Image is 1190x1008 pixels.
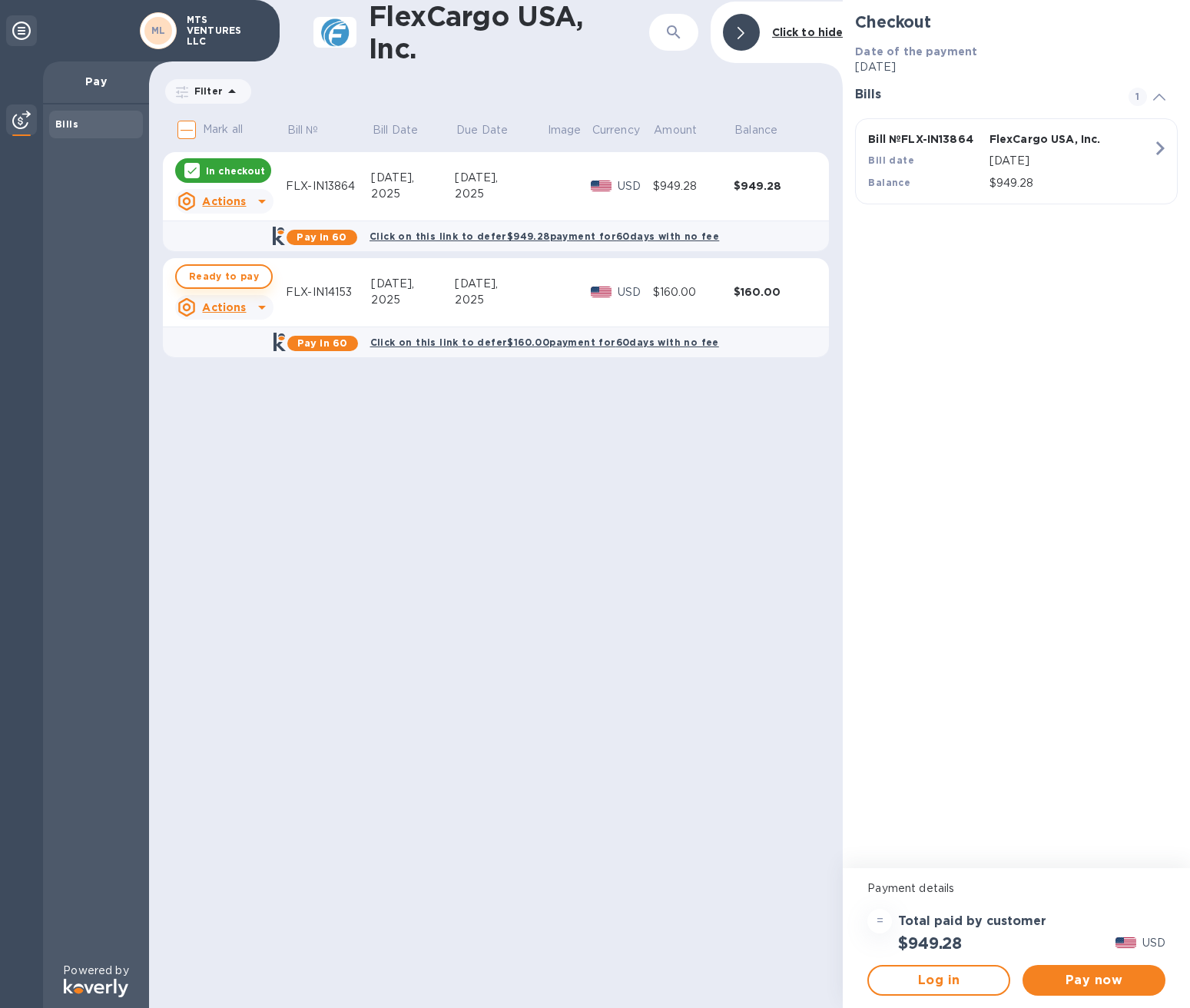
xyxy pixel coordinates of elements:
[989,175,1152,191] p: $949.28
[189,267,259,286] span: Ready to pay
[1023,965,1165,996] button: Pay now
[1035,971,1153,990] span: Pay now
[202,195,246,207] u: Actions
[373,122,438,138] span: Bill Date
[297,337,347,349] b: Pay in 60
[206,164,265,177] p: In checkout
[287,122,319,138] p: Bill №
[287,122,339,138] span: Bill №
[203,121,243,138] p: Mark all
[455,170,546,186] div: [DATE],
[868,154,914,166] b: Bill date
[370,337,719,348] b: Click on this link to defer $160.00 payment for 60 days with no fee
[370,230,719,242] b: Click on this link to defer $949.28 payment for 60 days with no fee
[202,301,246,313] u: Actions
[653,284,734,300] div: $160.00
[654,122,697,138] p: Amount
[734,122,777,138] p: Balance
[591,287,612,297] img: USD
[618,178,653,194] p: USD
[855,45,977,58] b: Date of the payment
[898,914,1046,929] h3: Total paid by customer
[868,131,983,147] p: Bill № FLX-IN13864
[618,284,653,300] p: USD
[881,971,996,990] span: Log in
[734,284,814,300] div: $160.00
[297,231,346,243] b: Pay in 60
[867,880,1165,897] p: Payment details
[1115,937,1136,948] img: USD
[591,181,612,191] img: USD
[456,122,528,138] span: Due Date
[286,284,371,300] div: FLX-IN14153
[855,88,1110,102] h3: Bills
[653,178,734,194] div: $949.28
[455,186,546,202] div: 2025
[286,178,371,194] div: FLX-IN13864
[867,965,1010,996] button: Log in
[989,131,1104,147] p: FlexCargo USA, Inc.
[55,118,78,130] b: Bills
[455,276,546,292] div: [DATE],
[371,292,455,308] div: 2025
[371,170,455,186] div: [DATE],
[898,933,962,953] h2: $949.28
[989,153,1152,169] p: [DATE]
[151,25,166,36] b: ML
[64,979,128,997] img: Logo
[868,177,910,188] b: Balance
[371,276,455,292] div: [DATE],
[187,15,264,47] p: MTS VENTURES LLC
[772,26,844,38] b: Click to hide
[1129,88,1147,106] span: 1
[371,186,455,202] div: 2025
[63,963,128,979] p: Powered by
[1142,935,1165,951] p: USD
[455,292,546,308] div: 2025
[654,122,717,138] span: Amount
[734,122,797,138] span: Balance
[855,59,1178,75] p: [DATE]
[55,74,137,89] p: Pay
[373,122,418,138] p: Bill Date
[548,122,582,138] p: Image
[592,122,640,138] p: Currency
[867,909,892,933] div: =
[855,118,1178,204] button: Bill №FLX-IN13864FlexCargo USA, Inc.Bill date[DATE]Balance$949.28
[188,85,223,98] p: Filter
[175,264,273,289] button: Ready to pay
[456,122,508,138] p: Due Date
[734,178,814,194] div: $949.28
[855,12,1178,31] h2: Checkout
